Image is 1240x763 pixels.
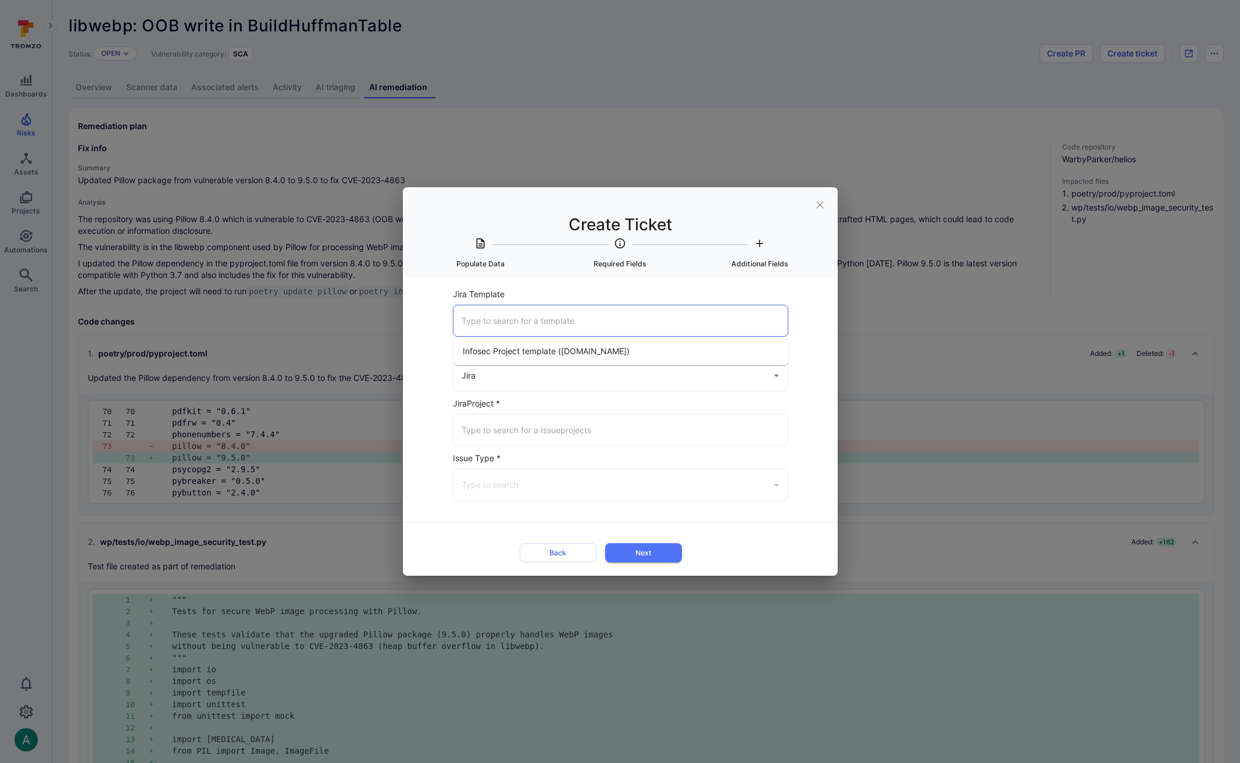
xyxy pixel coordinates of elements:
[452,451,789,505] div: ticket field
[452,287,789,341] div: ticket field
[459,365,751,386] input: Type to search
[453,397,789,409] label: Jira Project *
[459,475,766,495] input: Type to search
[807,192,833,218] button: close
[520,543,596,562] button: Back
[403,187,838,277] h2: Create Ticket
[463,345,630,357] span: Infosec Project template ([DOMAIN_NAME])
[555,259,685,269] span: Required Fields
[453,288,789,300] label: Jira Template
[453,343,789,355] label: Service *
[695,259,825,269] span: Additional Fields
[605,543,682,562] button: Next
[452,341,789,396] div: ticket field
[769,368,784,383] button: Open
[459,311,783,331] input: Type to search for a template
[452,396,789,451] div: ticket field
[416,259,546,269] span: Populate Data
[459,420,783,440] input: Type to search for a Issueprojects
[453,452,789,464] label: Issue Type *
